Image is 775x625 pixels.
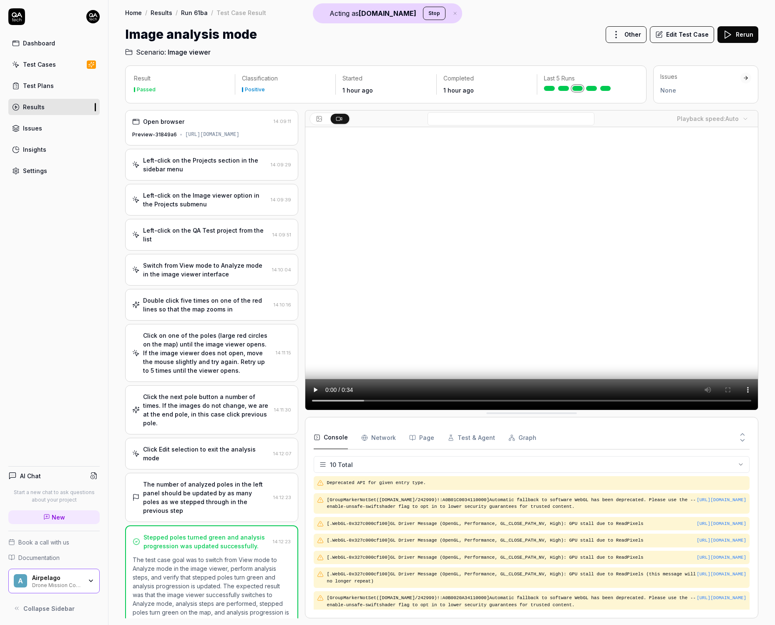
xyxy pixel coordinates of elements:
[272,267,291,273] time: 14:10:04
[143,533,269,550] div: Stepped poles turned green and analysis progression was updated successfully.
[143,296,270,314] div: Double click five times on one of the red lines so that the map zooms in
[274,302,291,308] time: 14:10:16
[448,426,495,449] button: Test & Agent
[697,520,746,527] button: [URL][DOMAIN_NAME]
[327,479,746,487] pre: Deprecated API for given entry type.
[342,87,373,94] time: 1 hour ago
[273,451,291,457] time: 14:12:07
[274,118,291,124] time: 14:09:11
[697,571,746,578] button: [URL][DOMAIN_NAME]
[660,73,740,81] div: Issues
[8,163,100,179] a: Settings
[271,197,291,203] time: 14:09:39
[677,114,739,123] div: Playback speed:
[8,553,100,562] a: Documentation
[443,87,474,94] time: 1 hour ago
[181,8,208,17] a: Run 61ba
[606,26,647,43] button: Other
[697,537,746,544] button: [URL][DOMAIN_NAME]
[8,600,100,617] button: Collapse Sidebar
[697,554,746,561] button: [URL][DOMAIN_NAME]
[125,47,211,57] a: Scenario:Image viewer
[8,489,100,504] p: Start a new chat to ask questions about your project
[18,538,69,547] span: Book a call with us
[660,86,740,95] div: None
[32,574,82,582] div: Airpelago
[8,141,100,158] a: Insights
[272,232,291,238] time: 14:09:51
[18,553,60,562] span: Documentation
[327,595,697,608] pre: [GroupMarkerNotSet([DOMAIN_NAME]/242999)!:A0B0020A34110000]Automatic fallback to software WebGL h...
[23,604,75,613] span: Collapse Sidebar
[409,426,434,449] button: Page
[327,554,746,561] pre: [.WebGL-0x327c000cf100]GL Driver Message (OpenGL, Performance, GL_CLOSE_PATH_NV, High): GPU stall...
[134,47,166,57] span: Scenario:
[134,74,228,83] p: Result
[143,117,184,126] div: Open browser
[143,480,270,515] div: The number of analyzed poles in the left panel should be updated by as many poles as we stepped t...
[8,538,100,547] a: Book a call with us
[216,8,266,17] div: Test Case Result
[143,392,271,427] div: Click the next pole button a number of times. If the images do not change, we are at the end pole...
[342,74,430,83] p: Started
[697,595,746,602] button: [URL][DOMAIN_NAME]
[151,8,172,17] a: Results
[8,569,100,594] button: AAirpelagoDrone Mission Control
[314,426,348,449] button: Console
[650,26,714,43] button: Edit Test Case
[86,10,100,23] img: 7ccf6c19-61ad-4a6c-8811-018b02a1b829.jpg
[185,131,239,138] div: [URL][DOMAIN_NAME]
[176,8,178,17] div: /
[271,162,291,168] time: 14:09:29
[132,131,177,138] div: Preview-31849a6
[327,571,746,585] pre: [.WebGL-0x327c000cf100]GL Driver Message (OpenGL, Performance, GL_CLOSE_PATH_NV, High): GPU stall...
[361,426,396,449] button: Network
[125,8,142,17] a: Home
[697,497,746,504] button: [URL][DOMAIN_NAME]
[245,87,265,92] div: Positive
[8,510,100,524] a: New
[168,47,211,57] span: Image viewer
[8,35,100,51] a: Dashboard
[125,25,257,44] h1: Image analysis mode
[327,497,697,510] pre: [GroupMarkerNotSet([DOMAIN_NAME]/242999)!:A0B01C0034110000]Automatic fallback to software WebGL h...
[508,426,536,449] button: Graph
[8,78,100,94] a: Test Plans
[273,539,291,545] time: 14:12:23
[137,87,156,92] div: Passed
[23,60,56,69] div: Test Cases
[23,145,46,154] div: Insights
[23,166,47,175] div: Settings
[32,581,82,588] div: Drone Mission Control
[423,7,445,20] button: Stop
[20,472,41,480] h4: AI Chat
[23,81,54,90] div: Test Plans
[143,445,270,462] div: Click Edit selection to exit the analysis mode
[8,120,100,136] a: Issues
[327,537,746,544] pre: [.WebGL-0x327c000cf100]GL Driver Message (OpenGL, Performance, GL_CLOSE_PATH_NV, High): GPU stall...
[23,103,45,111] div: Results
[276,350,291,356] time: 14:11:15
[145,8,147,17] div: /
[23,124,42,133] div: Issues
[143,331,272,375] div: Click on one of the poles (large red circles on the map) until the image viewer opens. If the ima...
[274,407,291,413] time: 14:11:30
[327,520,746,527] pre: [.WebGL-0x327c000cf100]GL Driver Message (OpenGL, Performance, GL_CLOSE_PATH_NV, High): GPU stall...
[23,39,55,48] div: Dashboard
[52,513,65,522] span: New
[544,74,631,83] p: Last 5 Runs
[14,574,27,587] span: A
[211,8,213,17] div: /
[143,191,267,208] div: Left-click on the Image viewer option in the Projects submenu
[242,74,329,83] p: Classification
[273,494,291,500] time: 14:12:23
[8,99,100,115] a: Results
[443,74,531,83] p: Completed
